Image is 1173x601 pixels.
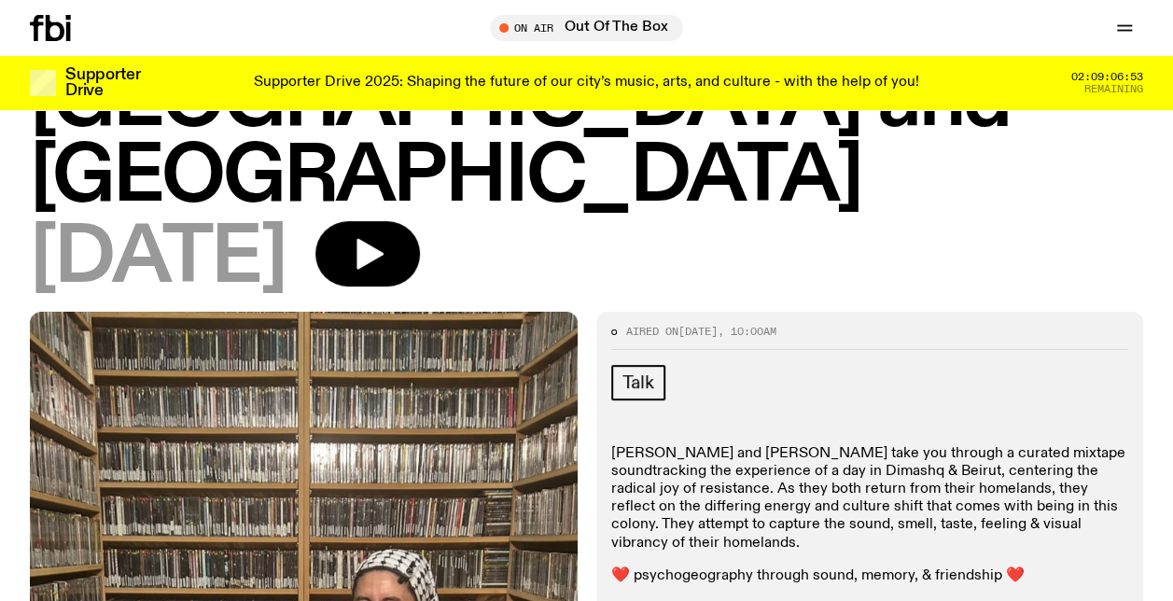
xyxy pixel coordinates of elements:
span: 02:09:06:53 [1071,72,1143,82]
h3: Supporter Drive [65,67,140,99]
span: [DATE] [678,324,718,339]
button: On AirOut Of The Box [490,15,683,41]
span: Remaining [1084,84,1143,94]
span: Talk [622,372,654,393]
span: , 10:00am [718,324,776,339]
span: Aired on [626,324,678,339]
a: Talk [611,365,665,400]
span: [DATE] [30,221,286,297]
p: [PERSON_NAME] and [PERSON_NAME] take you through a curated mixtape soundtracking the experience o... [611,445,1129,552]
p: ❤️ psychogeography through sound, memory, & friendship ❤️ [611,567,1129,585]
p: Supporter Drive 2025: Shaping the future of our city’s music, arts, and culture - with the help o... [254,75,919,91]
